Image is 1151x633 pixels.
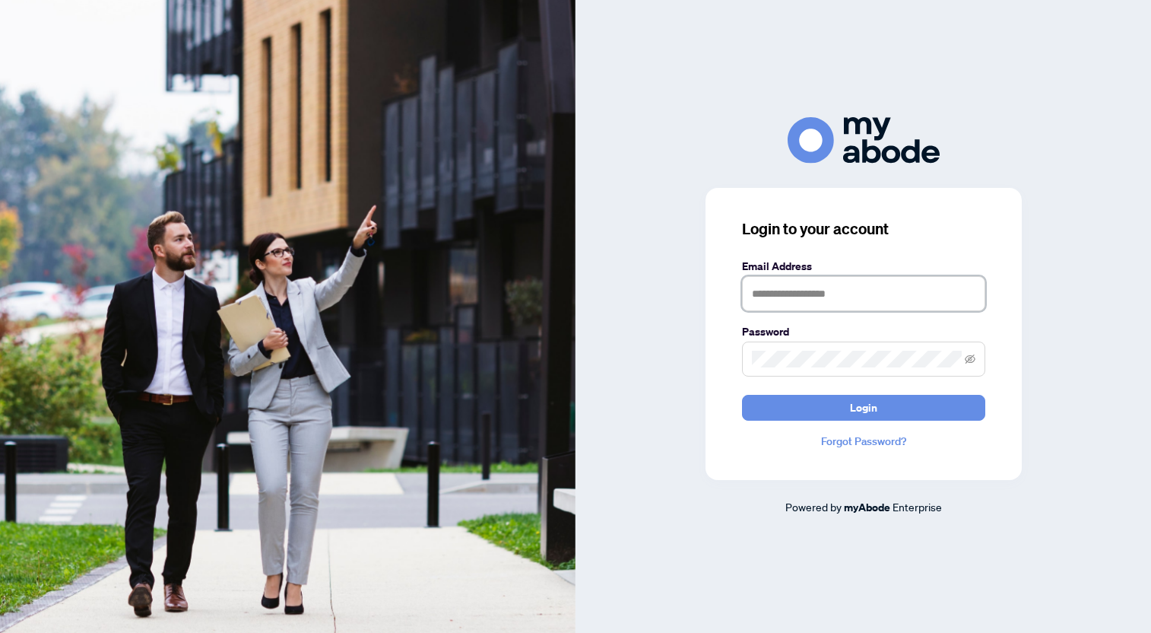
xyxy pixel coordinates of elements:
[742,395,985,421] button: Login
[742,433,985,450] a: Forgot Password?
[785,500,842,514] span: Powered by
[742,258,985,275] label: Email Address
[742,218,985,240] h3: Login to your account
[788,117,940,164] img: ma-logo
[850,396,877,420] span: Login
[742,323,985,340] label: Password
[965,354,975,364] span: eye-invisible
[893,500,942,514] span: Enterprise
[844,499,890,516] a: myAbode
